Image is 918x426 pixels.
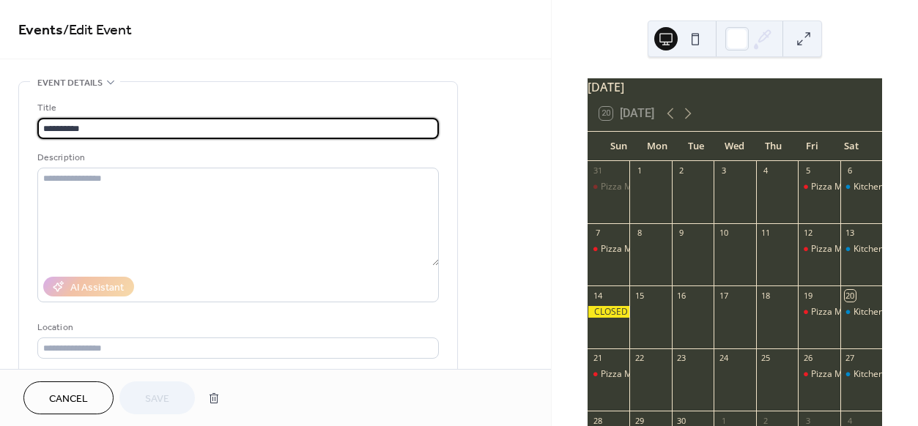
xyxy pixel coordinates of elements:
[634,165,645,176] div: 1
[718,290,729,301] div: 17
[845,165,856,176] div: 6
[840,243,882,255] div: Kitchen Menu
[832,132,870,161] div: Sat
[37,75,103,91] span: Event details
[592,165,603,176] div: 31
[840,181,882,193] div: Kitchen Menu
[49,392,88,407] span: Cancel
[854,368,909,381] div: Kitchen Menu
[802,165,813,176] div: 5
[18,16,63,45] a: Events
[592,353,603,364] div: 21
[845,228,856,239] div: 13
[37,320,436,335] div: Location
[754,132,793,161] div: Thu
[854,243,909,255] div: Kitchen Menu
[37,100,436,116] div: Title
[588,368,629,381] div: Pizza Menu
[676,353,687,364] div: 23
[676,165,687,176] div: 2
[854,181,909,193] div: Kitchen Menu
[845,290,856,301] div: 20
[718,415,729,426] div: 1
[811,306,858,318] div: Pizza Menu
[854,306,909,318] div: Kitchen Menu
[802,415,813,426] div: 3
[592,290,603,301] div: 14
[634,353,645,364] div: 22
[588,243,629,255] div: Pizza Menu
[63,16,132,45] span: / Edit Event
[634,290,645,301] div: 15
[592,228,603,239] div: 7
[845,415,856,426] div: 4
[588,306,629,318] div: CLOSED
[677,132,716,161] div: Tue
[601,368,648,381] div: Pizza Menu
[802,353,813,364] div: 26
[718,165,729,176] div: 3
[793,132,832,161] div: Fri
[676,415,687,426] div: 30
[798,306,840,318] div: Pizza Menu
[715,132,754,161] div: Wed
[23,381,114,414] button: Cancel
[718,228,729,239] div: 10
[37,150,436,165] div: Description
[601,243,648,255] div: Pizza Menu
[840,368,882,381] div: Kitchen Menu
[638,132,677,161] div: Mon
[588,78,882,96] div: [DATE]
[845,353,856,364] div: 27
[760,165,771,176] div: 4
[718,353,729,364] div: 24
[601,181,648,193] div: Pizza Menu
[840,306,882,318] div: Kitchen Menu
[676,290,687,301] div: 16
[811,181,858,193] div: Pizza Menu
[599,132,638,161] div: Sun
[798,243,840,255] div: Pizza Menu
[798,368,840,381] div: Pizza Menu
[802,290,813,301] div: 19
[760,353,771,364] div: 25
[676,228,687,239] div: 9
[634,228,645,239] div: 8
[760,290,771,301] div: 18
[798,181,840,193] div: Pizza Menu
[634,415,645,426] div: 29
[588,181,629,193] div: Pizza Menu
[592,415,603,426] div: 28
[802,228,813,239] div: 12
[811,243,858,255] div: Pizza Menu
[811,368,858,381] div: Pizza Menu
[760,415,771,426] div: 2
[760,228,771,239] div: 11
